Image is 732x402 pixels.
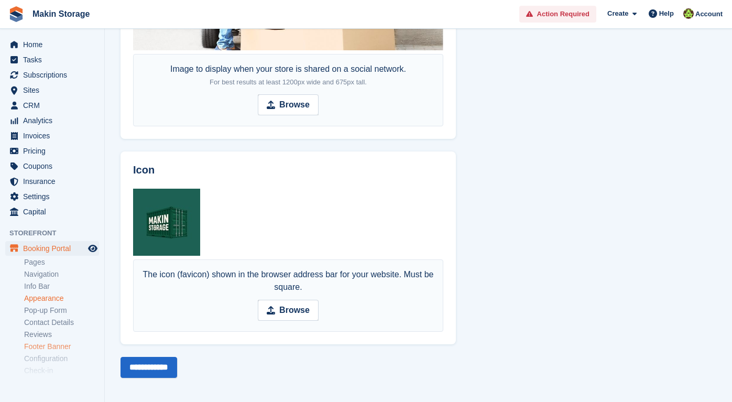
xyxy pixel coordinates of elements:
span: Booking Portal [23,241,86,256]
h2: Icon [133,164,443,176]
a: menu [5,174,99,189]
strong: Browse [279,304,310,317]
span: Sites [23,83,86,97]
span: Help [659,8,674,19]
a: Reviews [24,330,99,340]
a: Footer Banner [24,342,99,352]
span: Home [23,37,86,52]
input: Browse [258,94,319,115]
span: Pricing [23,144,86,158]
span: Tasks [23,52,86,67]
span: Coupons [23,159,86,173]
span: Settings [23,189,86,204]
span: Insurance [23,174,86,189]
a: Info Bar [24,281,99,291]
span: Account [695,9,723,19]
span: Subscriptions [23,68,86,82]
span: Invoices [23,128,86,143]
img: Makin Storage Team [683,8,694,19]
span: Create [607,8,628,19]
a: Contact Details [24,318,99,328]
a: Action Required [519,6,596,23]
a: menu [5,204,99,219]
a: menu [5,113,99,128]
span: Action Required [537,9,589,19]
a: Preview store [86,242,99,255]
div: The icon (favicon) shown in the browser address bar for your website. Must be square. [139,268,438,294]
span: For best results at least 1200px wide and 675px tall. [210,78,367,86]
a: menu [5,98,99,113]
a: Check-in [24,366,99,376]
a: menu [5,37,99,52]
a: menu [5,241,99,256]
a: menu [5,83,99,97]
a: menu [5,52,99,67]
img: stora-icon-8386f47178a22dfd0bd8f6a31ec36ba5ce8667c1dd55bd0f319d3a0aa187defe.svg [8,6,24,22]
a: Configuration [24,354,99,364]
strong: Browse [279,99,310,111]
div: Image to display when your store is shared on a social network. [170,63,406,88]
a: Appearance [24,294,99,303]
span: Analytics [23,113,86,128]
a: menu [5,68,99,82]
span: Storefront [9,228,104,238]
a: menu [5,159,99,173]
a: menu [5,189,99,204]
a: Navigation [24,269,99,279]
img: qsd.jpg [133,189,200,256]
span: CRM [23,98,86,113]
a: menu [5,144,99,158]
a: Makin Storage [28,5,94,23]
input: Browse [258,300,319,321]
span: Capital [23,204,86,219]
a: Pages [24,257,99,267]
a: menu [5,128,99,143]
a: Pop-up Form [24,306,99,316]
